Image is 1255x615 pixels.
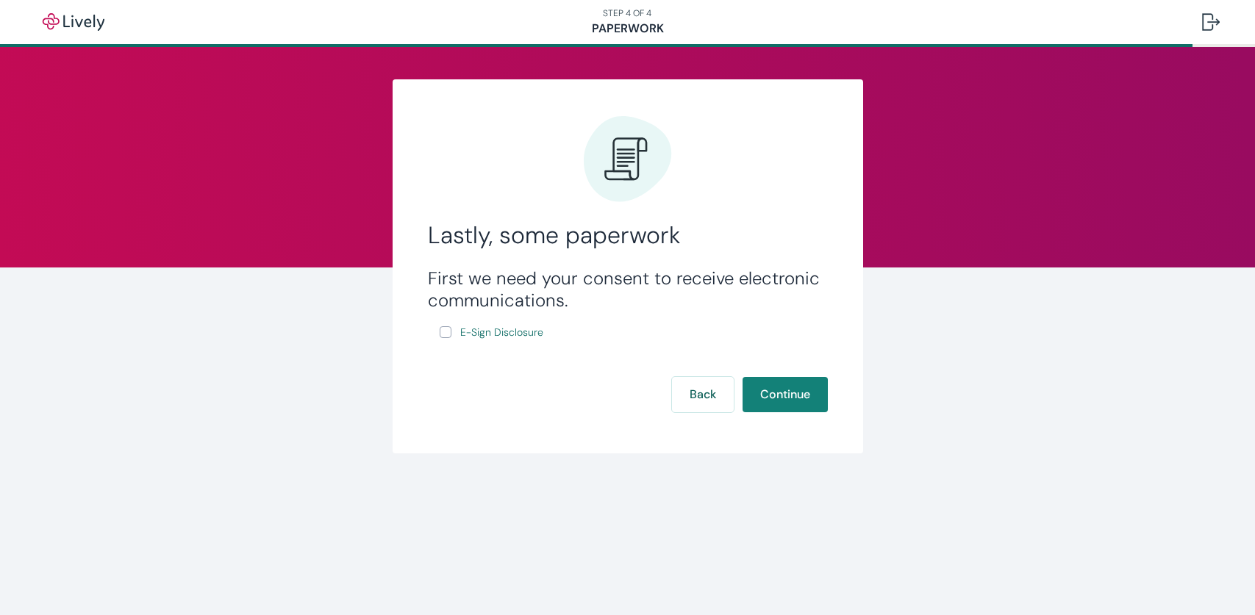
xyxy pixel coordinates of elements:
h3: First we need your consent to receive electronic communications. [428,267,828,312]
a: e-sign disclosure document [457,323,546,342]
button: Continue [743,377,828,412]
button: Back [672,377,734,412]
h2: Lastly, some paperwork [428,220,828,250]
img: Lively [32,13,115,31]
span: E-Sign Disclosure [460,325,543,340]
button: Log out [1190,4,1231,40]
